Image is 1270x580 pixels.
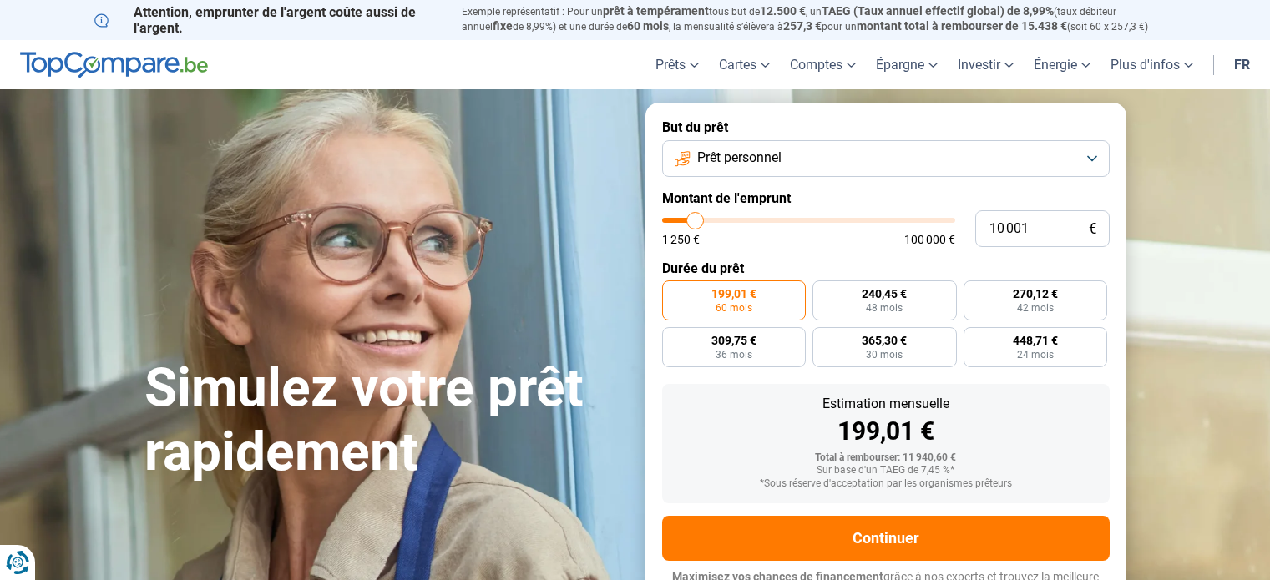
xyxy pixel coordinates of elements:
[697,149,782,167] span: Prêt personnel
[822,4,1054,18] span: TAEG (Taux annuel effectif global) de 8,99%
[783,19,822,33] span: 257,3 €
[1224,40,1260,89] a: fr
[493,19,513,33] span: fixe
[1013,288,1058,300] span: 270,12 €
[144,356,625,485] h1: Simulez votre prêt rapidement
[675,478,1096,490] div: *Sous réserve d'acceptation par les organismes prêteurs
[662,234,700,245] span: 1 250 €
[675,452,1096,464] div: Total à rembourser: 11 940,60 €
[904,234,955,245] span: 100 000 €
[716,350,752,360] span: 36 mois
[662,260,1110,276] label: Durée du prêt
[20,52,208,78] img: TopCompare
[675,397,1096,411] div: Estimation mensuelle
[662,190,1110,206] label: Montant de l'emprunt
[675,465,1096,477] div: Sur base d'un TAEG de 7,45 %*
[627,19,669,33] span: 60 mois
[866,303,903,313] span: 48 mois
[780,40,866,89] a: Comptes
[857,19,1067,33] span: montant total à rembourser de 15.438 €
[1017,303,1054,313] span: 42 mois
[1089,222,1096,236] span: €
[1017,350,1054,360] span: 24 mois
[862,335,907,346] span: 365,30 €
[94,4,442,36] p: Attention, emprunter de l'argent coûte aussi de l'argent.
[709,40,780,89] a: Cartes
[711,288,756,300] span: 199,01 €
[603,4,709,18] span: prêt à tempérament
[1024,40,1100,89] a: Énergie
[462,4,1176,34] p: Exemple représentatif : Pour un tous but de , un (taux débiteur annuel de 8,99%) et une durée de ...
[1100,40,1203,89] a: Plus d'infos
[866,40,948,89] a: Épargne
[662,119,1110,135] label: But du prêt
[760,4,806,18] span: 12.500 €
[645,40,709,89] a: Prêts
[675,419,1096,444] div: 199,01 €
[866,350,903,360] span: 30 mois
[862,288,907,300] span: 240,45 €
[711,335,756,346] span: 309,75 €
[1013,335,1058,346] span: 448,71 €
[948,40,1024,89] a: Investir
[662,516,1110,561] button: Continuer
[716,303,752,313] span: 60 mois
[662,140,1110,177] button: Prêt personnel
